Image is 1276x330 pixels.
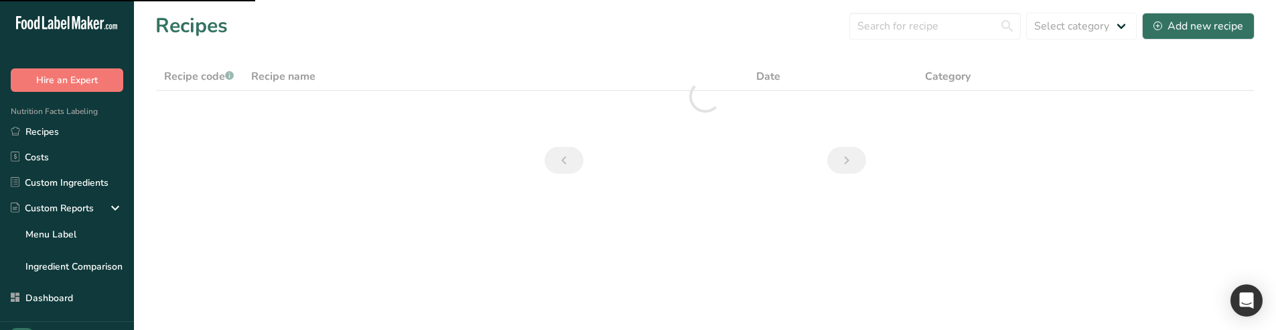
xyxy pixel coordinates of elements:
[827,147,866,174] a: Next page
[849,13,1021,40] input: Search for recipe
[155,11,228,41] h1: Recipes
[11,68,123,92] button: Hire an Expert
[1230,284,1263,317] div: Open Intercom Messenger
[1142,13,1255,40] button: Add new recipe
[545,147,583,174] a: Previous page
[1153,18,1243,34] div: Add new recipe
[11,201,94,215] div: Custom Reports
